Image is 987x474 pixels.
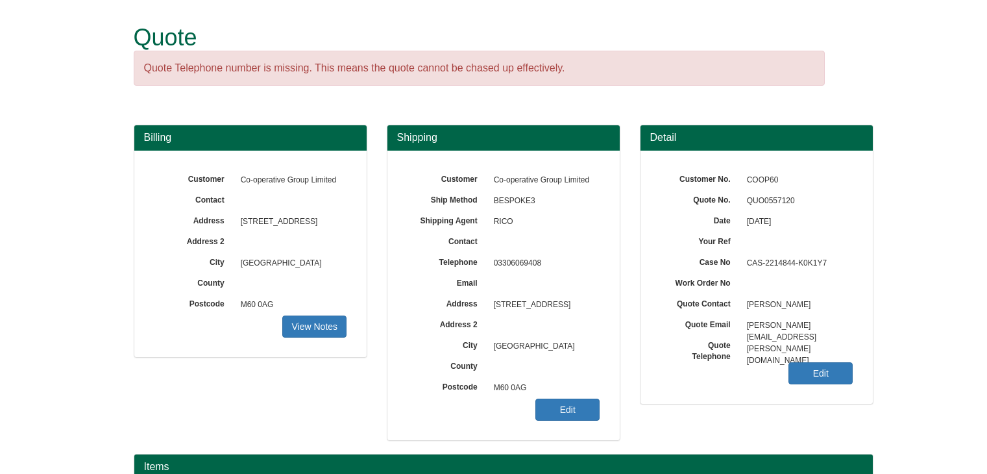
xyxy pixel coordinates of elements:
label: City [154,253,234,268]
a: View Notes [282,316,347,338]
span: [STREET_ADDRESS] [234,212,347,232]
label: Shipping Agent [407,212,487,227]
span: [PERSON_NAME] [740,295,853,316]
span: RICO [487,212,600,232]
h1: Quote [134,25,825,51]
label: Case No [660,253,740,268]
a: Edit [788,362,853,384]
label: County [407,357,487,372]
span: [STREET_ADDRESS] [487,295,600,316]
label: Contact [407,232,487,247]
span: M60 0AG [234,295,347,316]
label: Quote Email [660,316,740,331]
label: Address [407,295,487,310]
span: [PERSON_NAME][EMAIL_ADDRESS][PERSON_NAME][DOMAIN_NAME] [740,316,853,336]
span: [GEOGRAPHIC_DATA] [487,336,600,357]
label: Address 2 [407,316,487,331]
span: 03306069408 [487,253,600,274]
span: [DATE] [740,212,853,232]
h3: Detail [650,132,863,143]
label: Postcode [407,378,487,393]
label: County [154,274,234,289]
label: Your Ref [660,232,740,247]
span: M60 0AG [487,378,600,399]
span: BESPOKE3 [487,191,600,212]
h3: Shipping [397,132,610,143]
label: Quote Contact [660,295,740,310]
label: Ship Method [407,191,487,206]
label: Email [407,274,487,289]
label: Telephone [407,253,487,268]
span: Co-operative Group Limited [487,170,600,191]
span: [GEOGRAPHIC_DATA] [234,253,347,274]
label: Quote Telephone [660,336,740,362]
h2: Items [144,461,863,473]
span: QUO0557120 [740,191,853,212]
span: COOP60 [740,170,853,191]
label: Postcode [154,295,234,310]
label: Address [154,212,234,227]
label: Work Order No [660,274,740,289]
label: Customer No. [660,170,740,185]
div: Quote Telephone number is missing. This means the quote cannot be chased up effectively. [134,51,825,86]
label: Contact [154,191,234,206]
span: CAS-2214844-K0K1Y7 [740,253,853,274]
label: Quote No. [660,191,740,206]
a: Edit [535,399,600,421]
label: Address 2 [154,232,234,247]
h3: Billing [144,132,357,143]
label: Date [660,212,740,227]
label: City [407,336,487,351]
label: Customer [407,170,487,185]
span: Co-operative Group Limited [234,170,347,191]
label: Customer [154,170,234,185]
